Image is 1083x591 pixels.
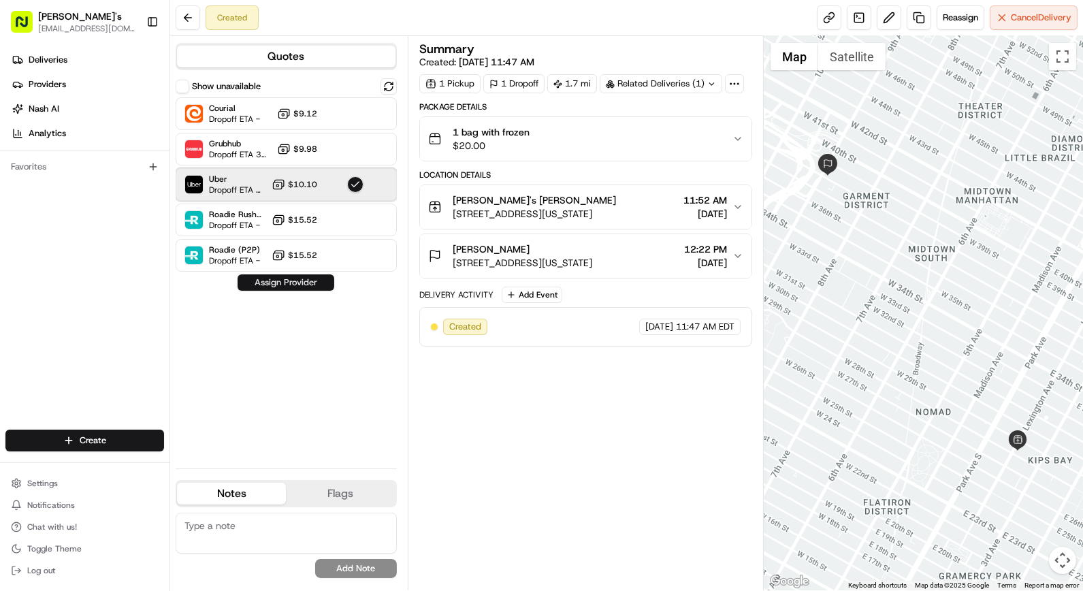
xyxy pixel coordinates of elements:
[27,478,58,489] span: Settings
[547,74,597,93] div: 1.7 mi
[453,139,530,153] span: $20.00
[177,483,286,505] button: Notes
[209,244,260,255] span: Roadie (P2P)
[5,49,169,71] a: Deliveries
[5,123,169,144] a: Analytics
[27,500,75,511] span: Notifications
[120,211,148,222] span: [DATE]
[209,149,272,160] span: Dropoff ETA 39 minutes
[5,98,169,120] a: Nash AI
[502,287,562,303] button: Add Event
[29,78,66,91] span: Providers
[27,212,38,223] img: 1736555255976-a54dd68f-1ca7-489b-9aae-adbdc363a1c4
[96,337,165,348] a: Powered byPylon
[27,249,38,259] img: 1736555255976-a54dd68f-1ca7-489b-9aae-adbdc363a1c4
[419,74,481,93] div: 1 Pickup
[419,170,752,180] div: Location Details
[453,242,530,256] span: [PERSON_NAME]
[14,54,248,76] p: Welcome 👋
[286,483,395,505] button: Flags
[483,74,545,93] div: 1 Dropoff
[27,565,55,576] span: Log out
[453,207,616,221] span: [STREET_ADDRESS][US_STATE]
[419,289,494,300] div: Delivery Activity
[767,573,812,590] img: Google
[192,80,261,93] label: Show unavailable
[129,304,219,318] span: API Documentation
[848,581,907,590] button: Keyboard shortcuts
[14,14,41,41] img: Nash
[42,211,110,222] span: [PERSON_NAME]
[38,23,135,34] button: [EMAIL_ADDRESS][DOMAIN_NAME]
[818,43,886,70] button: Show satellite imagery
[645,321,673,333] span: [DATE]
[915,581,989,589] span: Map data ©2025 Google
[453,125,530,139] span: 1 bag with frozen
[29,127,66,140] span: Analytics
[943,12,978,24] span: Reassign
[110,299,224,323] a: 💻API Documentation
[453,256,592,270] span: [STREET_ADDRESS][US_STATE]
[27,304,104,318] span: Knowledge Base
[1011,12,1071,24] span: Cancel Delivery
[14,177,91,188] div: Past conversations
[272,249,317,262] button: $15.52
[293,144,317,155] span: $9.98
[272,178,317,191] button: $10.10
[1024,581,1079,589] a: Report a map error
[420,234,751,278] button: [PERSON_NAME][STREET_ADDRESS][US_STATE]12:22 PM[DATE]
[14,130,38,155] img: 1736555255976-a54dd68f-1ca7-489b-9aae-adbdc363a1c4
[211,174,248,191] button: See all
[42,248,145,259] span: Wisdom [PERSON_NAME]
[600,74,722,93] div: Related Deliveries (1)
[683,193,727,207] span: 11:52 AM
[288,179,317,190] span: $10.10
[449,321,481,333] span: Created
[277,142,317,156] button: $9.98
[419,43,474,55] h3: Summary
[61,130,223,144] div: Start new chat
[185,140,203,158] img: Grubhub
[288,250,317,261] span: $15.52
[419,101,752,112] div: Package Details
[231,134,248,150] button: Start new chat
[209,138,272,149] span: Grubhub
[177,46,395,67] button: Quotes
[5,74,169,95] a: Providers
[38,10,122,23] button: [PERSON_NAME]'s
[5,517,164,537] button: Chat with us!
[459,56,534,68] span: [DATE] 11:47 AM
[185,211,203,229] img: Roadie Rush (P2P)
[209,220,266,231] span: Dropoff ETA -
[113,211,118,222] span: •
[419,55,534,69] span: Created:
[27,543,82,554] span: Toggle Theme
[8,299,110,323] a: 📗Knowledge Base
[1049,43,1076,70] button: Toggle fullscreen view
[420,117,751,161] button: 1 bag with frozen$20.00
[767,573,812,590] a: Open this area in Google Maps (opens a new window)
[684,256,727,270] span: [DATE]
[115,306,126,317] div: 💻
[5,430,164,451] button: Create
[29,54,67,66] span: Deliveries
[5,474,164,493] button: Settings
[272,213,317,227] button: $15.52
[238,274,334,291] button: Assign Provider
[14,198,35,220] img: Liam S.
[684,242,727,256] span: 12:22 PM
[27,522,77,532] span: Chat with us!
[997,581,1016,589] a: Terms (opens in new tab)
[453,193,616,207] span: [PERSON_NAME]'s [PERSON_NAME]
[29,103,59,115] span: Nash AI
[293,108,317,119] span: $9.12
[61,144,187,155] div: We're available if you need us!
[277,107,317,121] button: $9.12
[288,214,317,225] span: $15.52
[5,539,164,558] button: Toggle Theme
[683,207,727,221] span: [DATE]
[5,496,164,515] button: Notifications
[135,338,165,348] span: Pylon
